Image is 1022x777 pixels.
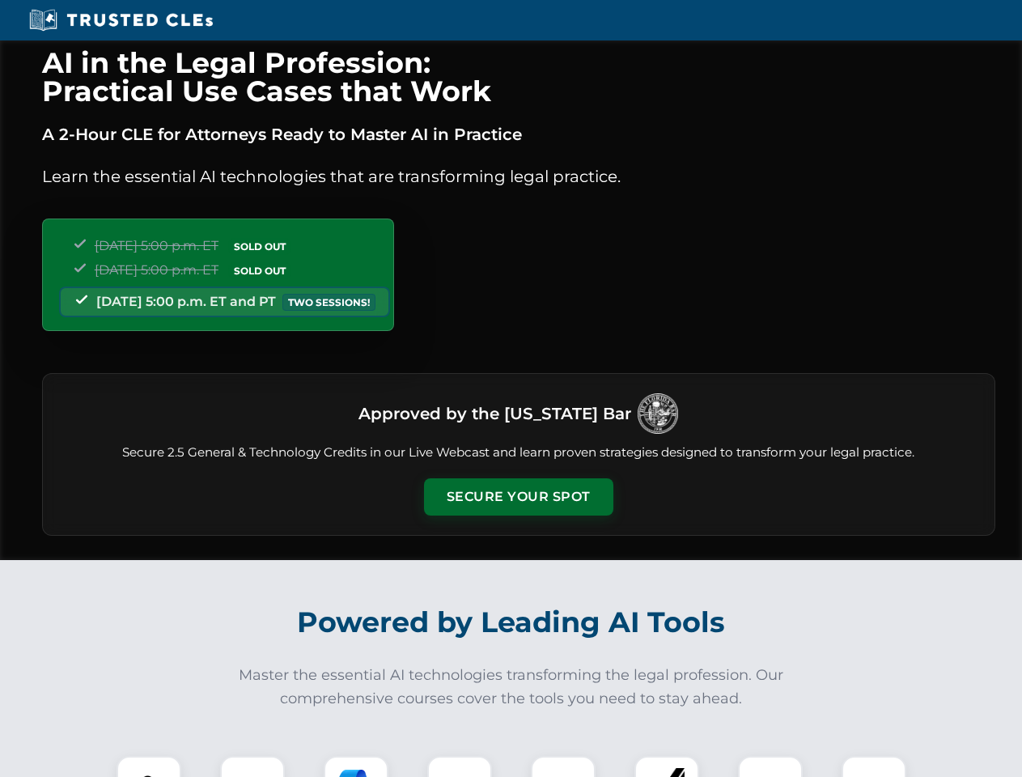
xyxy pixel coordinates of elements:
p: Secure 2.5 General & Technology Credits in our Live Webcast and learn proven strategies designed ... [62,444,975,462]
button: Secure Your Spot [424,478,613,516]
h1: AI in the Legal Profession: Practical Use Cases that Work [42,49,995,105]
p: Master the essential AI technologies transforming the legal profession. Our comprehensive courses... [228,664,795,711]
h3: Approved by the [US_STATE] Bar [358,399,631,428]
img: Logo [638,393,678,434]
span: SOLD OUT [228,238,291,255]
span: [DATE] 5:00 p.m. ET [95,238,218,253]
img: Trusted CLEs [24,8,218,32]
h2: Powered by Leading AI Tools [63,594,960,651]
span: [DATE] 5:00 p.m. ET [95,262,218,278]
span: SOLD OUT [228,262,291,279]
p: A 2-Hour CLE for Attorneys Ready to Master AI in Practice [42,121,995,147]
p: Learn the essential AI technologies that are transforming legal practice. [42,163,995,189]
